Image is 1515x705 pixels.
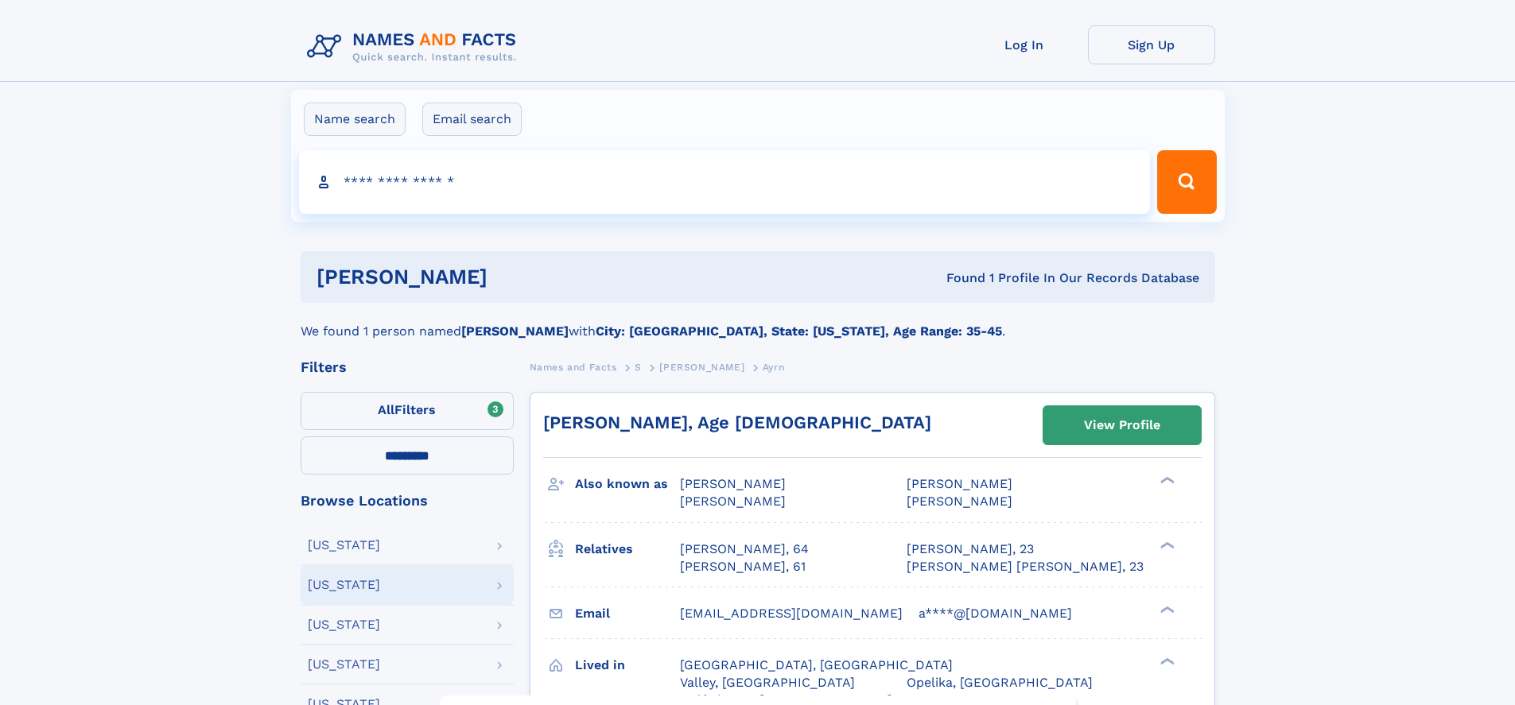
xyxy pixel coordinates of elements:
[1156,540,1175,550] div: ❯
[575,600,680,627] h3: Email
[1043,406,1201,444] a: View Profile
[299,150,1151,214] input: search input
[680,540,809,558] a: [PERSON_NAME], 64
[301,494,514,508] div: Browse Locations
[301,25,530,68] img: Logo Names and Facts
[659,357,744,377] a: [PERSON_NAME]
[1156,656,1175,666] div: ❯
[907,675,1093,690] span: Opelika, [GEOGRAPHIC_DATA]
[907,494,1012,509] span: [PERSON_NAME]
[575,536,680,563] h3: Relatives
[1088,25,1215,64] a: Sign Up
[680,476,786,491] span: [PERSON_NAME]
[461,323,569,339] b: [PERSON_NAME]
[308,618,380,631] div: [US_STATE]
[680,675,855,690] span: Valley, [GEOGRAPHIC_DATA]
[308,539,380,552] div: [US_STATE]
[635,362,642,373] span: S
[1156,604,1175,614] div: ❯
[543,413,931,432] a: [PERSON_NAME], Age [DEMOGRAPHIC_DATA]
[530,357,617,377] a: Names and Facts
[659,362,744,373] span: [PERSON_NAME]
[301,303,1215,341] div: We found 1 person named with .
[680,558,806,575] a: [PERSON_NAME], 61
[308,579,380,591] div: [US_STATE]
[308,658,380,671] div: [US_STATE]
[763,362,784,373] span: Ayrn
[575,652,680,679] h3: Lived in
[1084,407,1160,444] div: View Profile
[635,357,642,377] a: S
[961,25,1088,64] a: Log In
[717,269,1199,287] div: Found 1 Profile In Our Records Database
[378,402,394,417] span: All
[304,103,406,136] label: Name search
[596,323,1002,339] b: City: [GEOGRAPHIC_DATA], State: [US_STATE], Age Range: 35-45
[907,558,1144,575] a: [PERSON_NAME] [PERSON_NAME], 23
[680,657,953,672] span: [GEOGRAPHIC_DATA], [GEOGRAPHIC_DATA]
[317,267,717,287] h1: [PERSON_NAME]
[422,103,522,136] label: Email search
[680,494,786,509] span: [PERSON_NAME]
[301,392,514,430] label: Filters
[575,471,680,498] h3: Also known as
[680,606,903,621] span: [EMAIL_ADDRESS][DOMAIN_NAME]
[907,540,1034,558] a: [PERSON_NAME], 23
[907,476,1012,491] span: [PERSON_NAME]
[1156,475,1175,486] div: ❯
[1157,150,1216,214] button: Search Button
[301,360,514,374] div: Filters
